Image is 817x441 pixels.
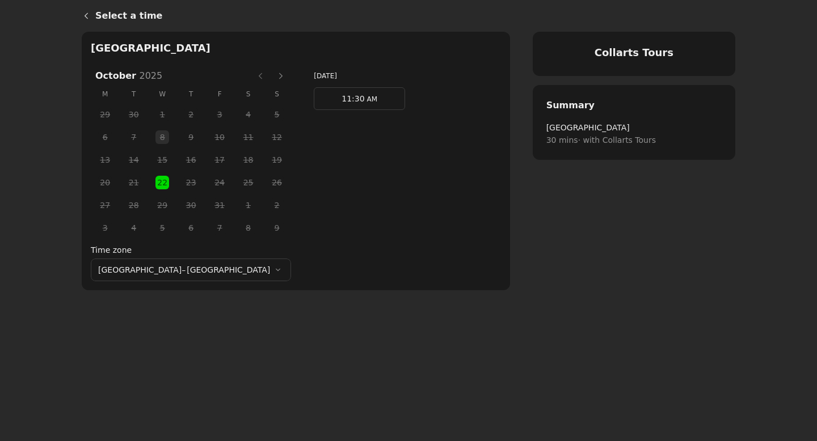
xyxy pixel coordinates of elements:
button: Friday, 10 October 2025 [213,130,226,144]
h1: Select a time [95,9,735,23]
button: Saturday, 4 October 2025 [242,108,255,121]
span: 13 [96,151,113,168]
span: 6 [96,129,113,146]
span: F [205,85,234,103]
button: Monday, 27 October 2025 [98,198,112,212]
button: Friday, 31 October 2025 [213,198,226,212]
button: Wednesday, 29 October 2025 [155,198,169,212]
span: 14 [125,151,142,168]
span: W [148,85,176,103]
span: 23 [183,174,200,191]
span: 17 [211,151,228,168]
button: Saturday, 11 October 2025 [242,130,255,144]
span: AM [365,95,377,103]
span: 5 [154,219,171,236]
span: 7 [211,219,228,236]
button: Wednesday, 15 October 2025 [155,153,169,167]
span: 29 [154,197,171,214]
span: 3 [211,106,228,123]
span: 12 [268,129,285,146]
button: Next month [272,67,290,85]
button: Thursday, 16 October 2025 [184,153,198,167]
button: Wednesday, 1 October 2025 [155,108,169,121]
span: 22 [154,174,171,191]
h2: [GEOGRAPHIC_DATA] [91,41,501,56]
label: Time zone [91,244,291,256]
button: Sunday, 5 October 2025 [270,108,284,121]
button: Saturday, 8 November 2025 [242,221,255,235]
span: 7 [125,129,142,146]
a: Back [73,2,95,29]
button: Saturday, 25 October 2025 [242,176,255,189]
button: Monday, 3 November 2025 [98,221,112,235]
span: 5 [268,106,285,123]
button: Sunday, 19 October 2025 [270,153,284,167]
button: Tuesday, 21 October 2025 [127,176,141,189]
button: Sunday, 26 October 2025 [270,176,284,189]
span: 16 [183,151,200,168]
button: Wednesday, 22 October 2025 selected [155,176,169,189]
span: 20 [96,174,113,191]
span: 11 [240,129,257,146]
button: Friday, 3 October 2025 [213,108,226,121]
button: Thursday, 23 October 2025 [184,176,198,189]
button: Tuesday, 4 November 2025 [127,221,141,235]
span: 11:30 [342,94,364,103]
span: 8 [154,129,171,146]
button: Sunday, 2 November 2025 [270,198,284,212]
button: Tuesday, 28 October 2025 [127,198,141,212]
span: 30 [183,197,200,214]
span: 24 [211,174,228,191]
span: 1 [240,197,257,214]
button: Sunday, 12 October 2025 [270,130,284,144]
span: 19 [268,151,285,168]
h2: Summary [546,99,722,112]
span: 30 mins · with Collarts Tours [546,134,722,146]
button: Tuesday, 7 October 2025 [127,130,141,144]
span: T [119,85,148,103]
button: Friday, 24 October 2025 [213,176,226,189]
button: Monday, 29 September 2025 [98,108,112,121]
span: S [234,85,262,103]
span: 2025 [140,70,163,81]
a: 11:30 AM [314,87,405,110]
span: 9 [268,219,285,236]
span: T [176,85,205,103]
button: Thursday, 9 October 2025 [184,130,198,144]
button: Saturday, 18 October 2025 [242,153,255,167]
span: [GEOGRAPHIC_DATA] [546,121,722,134]
span: S [263,85,292,103]
h4: Collarts Tours [546,45,722,60]
span: M [91,85,119,103]
button: Wednesday, 5 November 2025 [155,221,169,235]
span: 4 [125,219,142,236]
span: 25 [240,174,257,191]
span: 18 [240,151,257,168]
button: Monday, 6 October 2025 [98,130,112,144]
span: 27 [96,197,113,214]
button: Thursday, 2 October 2025 [184,108,198,121]
span: 2 [183,106,200,123]
button: Tuesday, 14 October 2025 [127,153,141,167]
button: Tuesday, 30 September 2025 [127,108,141,121]
button: Thursday, 30 October 2025 [184,198,198,212]
button: Monday, 20 October 2025 [98,176,112,189]
button: Monday, 13 October 2025 [98,153,112,167]
h3: October [91,69,250,83]
span: 30 [125,106,142,123]
span: 15 [154,151,171,168]
span: 3 [96,219,113,236]
span: 1 [154,106,171,123]
span: 21 [125,174,142,191]
button: Previous month [251,67,269,85]
span: 26 [268,174,285,191]
button: Friday, 17 October 2025 [213,153,226,167]
span: 31 [211,197,228,214]
span: 2 [268,197,285,214]
button: Saturday, 1 November 2025 [242,198,255,212]
button: [GEOGRAPHIC_DATA]–[GEOGRAPHIC_DATA] [91,258,291,281]
span: 10 [211,129,228,146]
span: 6 [183,219,200,236]
span: 4 [240,106,257,123]
h3: [DATE] [314,70,498,82]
